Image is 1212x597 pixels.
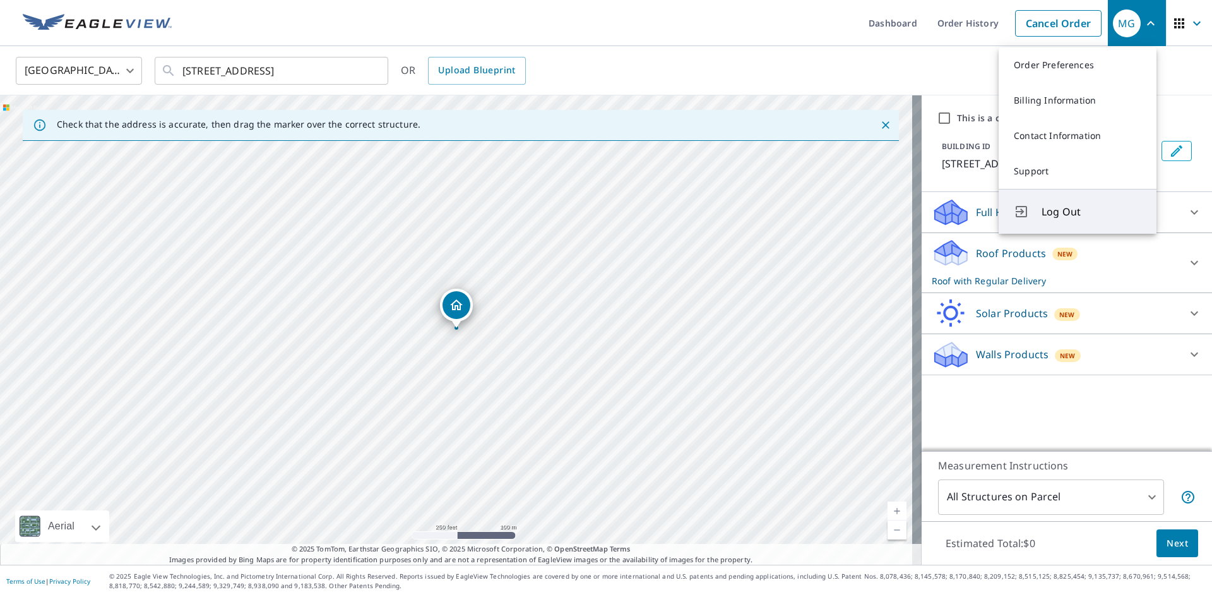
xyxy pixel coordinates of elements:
div: All Structures on Parcel [938,479,1164,515]
p: Walls Products [976,347,1049,362]
a: Current Level 17, Zoom In [888,502,906,521]
p: Estimated Total: $0 [936,529,1045,557]
a: Terms of Use [6,577,45,586]
a: Cancel Order [1015,10,1102,37]
a: Privacy Policy [49,577,90,586]
a: Contact Information [999,118,1156,154]
div: Walls ProductsNew [932,339,1202,370]
button: Edit building 1 [1161,141,1192,161]
p: Solar Products [976,306,1048,321]
label: This is a complex [957,112,1033,124]
p: Check that the address is accurate, then drag the marker over the correct structure. [57,119,420,130]
div: Aerial [44,510,78,542]
input: Search by address or latitude-longitude [182,53,362,88]
p: [STREET_ADDRESS] [942,156,1156,171]
p: Roof with Regular Delivery [932,274,1179,287]
span: Upload Blueprint [438,63,515,78]
span: Log Out [1042,204,1141,219]
span: © 2025 TomTom, Earthstar Geographics SIO, © 2025 Microsoft Corporation, © [292,544,631,555]
a: Upload Blueprint [428,57,525,85]
img: EV Logo [23,14,172,33]
span: New [1060,351,1076,361]
button: Log Out [999,189,1156,234]
div: Full House ProductsNew [932,197,1202,227]
div: [GEOGRAPHIC_DATA] [16,53,142,88]
a: Terms [610,544,631,553]
p: Full House Products [976,205,1074,220]
p: Roof Products [976,246,1046,261]
a: Support [999,154,1156,189]
div: Dropped pin, building 1, Residential property, 14525 SW 56th Ter Miami, FL 33183 [440,289,473,328]
a: OpenStreetMap [554,544,607,553]
button: Next [1156,529,1198,558]
span: Next [1167,536,1188,552]
span: New [1057,249,1073,259]
p: Measurement Instructions [938,458,1196,473]
button: Close [877,117,894,133]
span: Your report will include each building or structure inside the parcel boundary. In some cases, du... [1180,490,1196,505]
p: BUILDING ID [942,141,990,152]
a: Order Preferences [999,47,1156,83]
span: New [1059,310,1075,320]
a: Billing Information [999,83,1156,118]
div: Aerial [15,510,109,542]
p: © 2025 Eagle View Technologies, Inc. and Pictometry International Corp. All Rights Reserved. Repo... [109,572,1206,591]
a: Current Level 17, Zoom Out [888,521,906,540]
div: Roof ProductsNewRoof with Regular Delivery [932,238,1202,287]
p: | [6,577,90,585]
div: OR [401,57,526,85]
div: MG [1113,9,1141,37]
div: Solar ProductsNew [932,298,1202,329]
